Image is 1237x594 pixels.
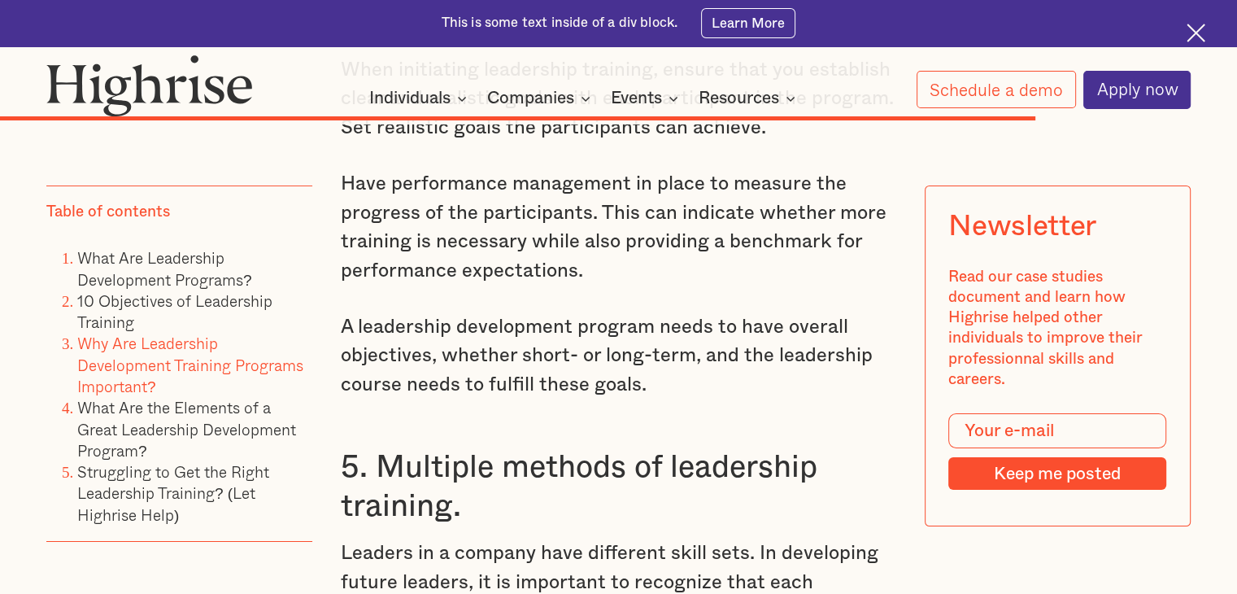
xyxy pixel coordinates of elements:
[77,331,303,398] a: Why Are Leadership Development Training Programs Important?
[699,89,800,108] div: Resources
[1187,24,1205,42] img: Cross icon
[1083,71,1191,109] a: Apply now
[46,55,253,117] img: Highrise logo
[611,89,662,108] div: Events
[341,448,896,526] h3: 5. Multiple methods of leadership training.
[949,210,1096,243] div: Newsletter
[917,71,1076,108] a: Schedule a demo
[77,395,296,462] a: What Are the Elements of a Great Leadership Development Program?
[341,313,896,400] p: A leadership development program needs to have overall objectives, whether short- or long-term, a...
[949,457,1167,490] input: Keep me posted
[701,8,796,37] a: Learn More
[369,89,451,108] div: Individuals
[442,14,678,33] div: This is some text inside of a div block.
[487,89,595,108] div: Companies
[699,89,779,108] div: Resources
[77,460,269,526] a: Struggling to Get the Right Leadership Training? (Let Highrise Help)
[77,246,252,290] a: What Are Leadership Development Programs?
[369,89,472,108] div: Individuals
[611,89,683,108] div: Events
[487,89,574,108] div: Companies
[949,413,1167,448] input: Your e-mail
[46,202,170,222] div: Table of contents
[341,170,896,286] p: Have performance management in place to measure the progress of the participants. This can indica...
[77,289,272,334] a: 10 Objectives of Leadership Training
[949,267,1167,391] div: Read our case studies document and learn how Highrise helped other individuals to improve their p...
[949,413,1167,491] form: Modal Form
